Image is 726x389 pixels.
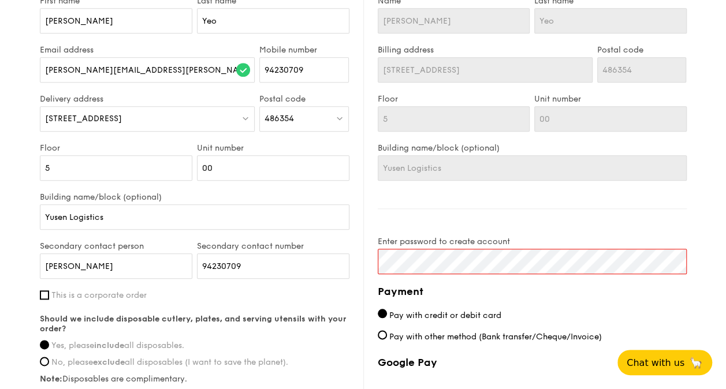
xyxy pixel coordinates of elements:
[259,45,349,55] label: Mobile number
[597,45,687,55] label: Postal code
[197,143,349,153] label: Unit number
[534,94,687,104] label: Unit number
[389,310,501,320] span: Pay with credit or debit card
[51,341,184,350] span: Yes, please all disposables.
[627,357,684,368] span: Chat with us
[197,241,349,251] label: Secondary contact number
[40,357,49,366] input: No, pleaseexcludeall disposables (I want to save the planet).
[40,94,255,104] label: Delivery address
[378,356,687,369] label: Google Pay
[51,357,288,367] span: No, please all disposables (I want to save the planet).
[40,143,192,153] label: Floor
[336,114,344,122] img: icon-dropdown.fa26e9f9.svg
[45,114,122,124] span: [STREET_ADDRESS]
[40,340,49,349] input: Yes, pleaseincludeall disposables.
[40,314,347,334] strong: Should we include disposable cutlery, plates, and serving utensils with your order?
[51,290,147,300] span: This is a corporate order
[378,94,530,104] label: Floor
[617,350,712,375] button: Chat with us🦙
[93,357,125,367] strong: exclude
[40,45,255,55] label: Email address
[689,356,703,369] span: 🦙
[378,143,687,153] label: Building name/block (optional)
[40,192,349,202] label: Building name/block (optional)
[378,237,687,246] label: Enter password to create account
[259,94,349,104] label: Postal code
[236,63,250,77] img: icon-success.f839ccf9.svg
[378,283,687,300] h4: Payment
[94,341,124,350] strong: include
[241,114,250,122] img: icon-dropdown.fa26e9f9.svg
[389,331,602,341] span: Pay with other method (Bank transfer/Cheque/Invoice)
[40,241,192,251] label: Secondary contact person
[378,330,387,339] input: Pay with other method (Bank transfer/Cheque/Invoice)
[265,114,294,124] span: 486354
[40,290,49,300] input: This is a corporate order
[378,309,387,318] input: Pay with credit or debit card
[378,45,593,55] label: Billing address
[40,374,349,384] label: Disposables are complimentary.
[40,374,62,384] strong: Note:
